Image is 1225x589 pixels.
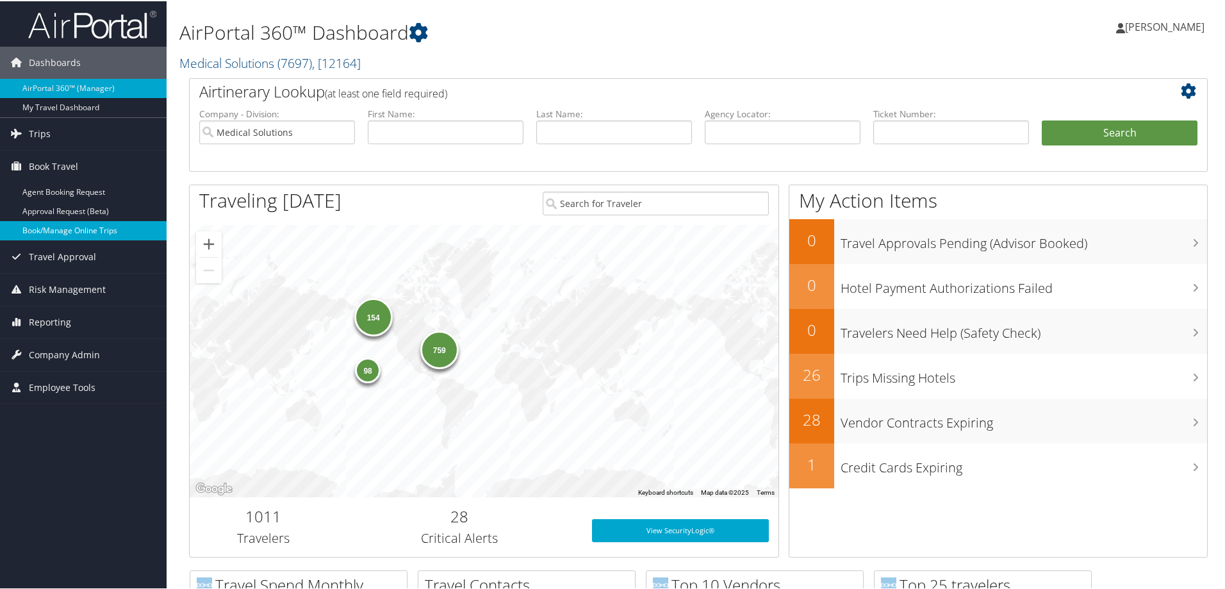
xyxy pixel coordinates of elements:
[199,528,327,546] h3: Travelers
[193,479,235,496] img: Google
[354,297,392,335] div: 154
[1116,6,1217,45] a: [PERSON_NAME]
[347,504,573,526] h2: 28
[193,479,235,496] a: Open this area in Google Maps (opens a new window)
[841,451,1207,476] h3: Credit Cards Expiring
[705,106,860,119] label: Agency Locator:
[789,452,834,474] h2: 1
[789,263,1207,308] a: 0Hotel Payment Authorizations Failed
[789,186,1207,213] h1: My Action Items
[179,53,361,71] a: Medical Solutions
[1125,19,1204,33] span: [PERSON_NAME]
[789,228,834,250] h2: 0
[841,317,1207,341] h3: Travelers Need Help (Safety Check)
[199,79,1113,101] h2: Airtinerary Lookup
[312,53,361,71] span: , [ 12164 ]
[638,487,693,496] button: Keyboard shortcuts
[29,149,78,181] span: Book Travel
[757,488,775,495] a: Terms (opens in new tab)
[543,190,769,214] input: Search for Traveler
[29,240,96,272] span: Travel Approval
[841,406,1207,431] h3: Vendor Contracts Expiring
[841,272,1207,296] h3: Hotel Payment Authorizations Failed
[789,363,834,385] h2: 26
[368,106,523,119] label: First Name:
[789,308,1207,353] a: 0Travelers Need Help (Safety Check)
[789,273,834,295] h2: 0
[841,227,1207,251] h3: Travel Approvals Pending (Advisor Booked)
[789,408,834,429] h2: 28
[29,305,71,337] span: Reporting
[199,106,355,119] label: Company - Division:
[536,106,692,119] label: Last Name:
[29,272,106,304] span: Risk Management
[789,397,1207,442] a: 28Vendor Contracts Expiring
[28,8,156,38] img: airportal-logo.png
[592,518,769,541] a: View SecurityLogic®
[29,46,81,78] span: Dashboards
[355,356,381,381] div: 98
[873,106,1029,119] label: Ticket Number:
[325,85,447,99] span: (at least one field required)
[196,230,222,256] button: Zoom in
[29,370,95,402] span: Employee Tools
[29,117,51,149] span: Trips
[277,53,312,71] span: ( 7697 )
[701,488,749,495] span: Map data ©2025
[789,218,1207,263] a: 0Travel Approvals Pending (Advisor Booked)
[1042,119,1197,145] button: Search
[420,329,458,368] div: 759
[199,504,327,526] h2: 1011
[841,361,1207,386] h3: Trips Missing Hotels
[789,353,1207,397] a: 26Trips Missing Hotels
[789,318,834,340] h2: 0
[199,186,341,213] h1: Traveling [DATE]
[179,18,871,45] h1: AirPortal 360™ Dashboard
[347,528,573,546] h3: Critical Alerts
[29,338,100,370] span: Company Admin
[196,256,222,282] button: Zoom out
[789,442,1207,487] a: 1Credit Cards Expiring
